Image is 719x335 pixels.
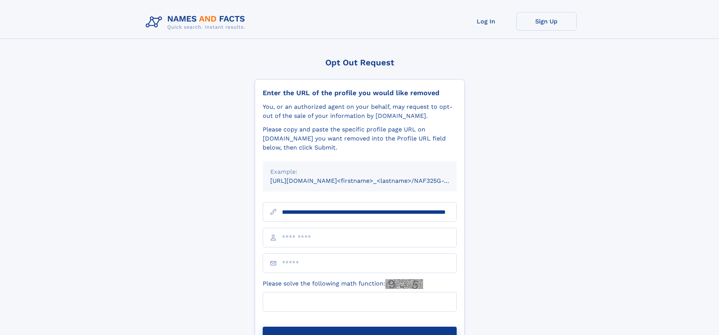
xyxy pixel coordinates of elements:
[456,12,516,31] a: Log In
[263,89,457,97] div: Enter the URL of the profile you would like removed
[263,102,457,120] div: You, or an authorized agent on your behalf, may request to opt-out of the sale of your informatio...
[263,125,457,152] div: Please copy and paste the specific profile page URL on [DOMAIN_NAME] you want removed into the Pr...
[270,177,471,184] small: [URL][DOMAIN_NAME]<firstname>_<lastname>/NAF325G-xxxxxxxx
[255,58,465,67] div: Opt Out Request
[270,167,449,176] div: Example:
[263,279,423,289] label: Please solve the following math function:
[516,12,577,31] a: Sign Up
[143,12,251,32] img: Logo Names and Facts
